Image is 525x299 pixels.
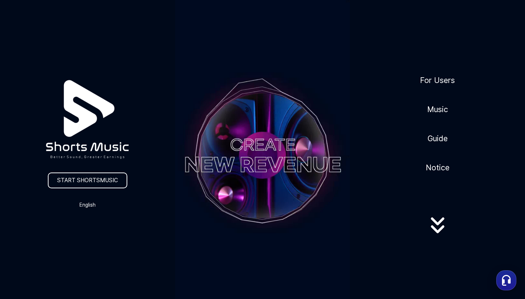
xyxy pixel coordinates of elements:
[28,61,146,178] img: logo
[425,130,451,147] a: Guide
[48,172,127,188] a: START SHORTSMUSIC
[417,72,458,89] a: For Users
[424,101,451,118] a: Music
[70,200,105,210] button: English
[423,159,452,176] a: Notice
